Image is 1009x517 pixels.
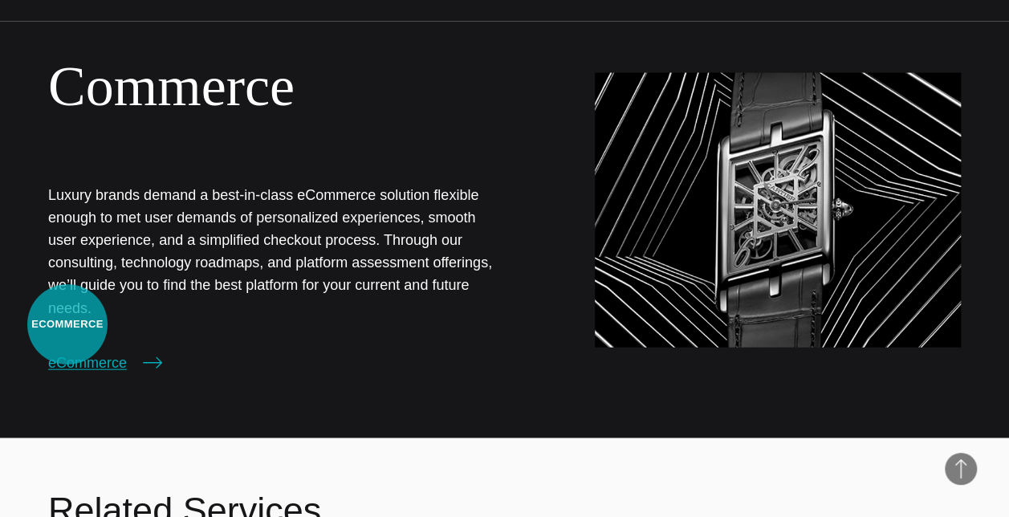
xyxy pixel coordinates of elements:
[48,184,493,320] p: Luxury brands demand a best-in-class eCommerce solution flexible enough to met user demands of pe...
[48,55,295,117] a: Commerce
[48,352,162,374] a: eCommerce
[945,453,977,485] button: Back to Top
